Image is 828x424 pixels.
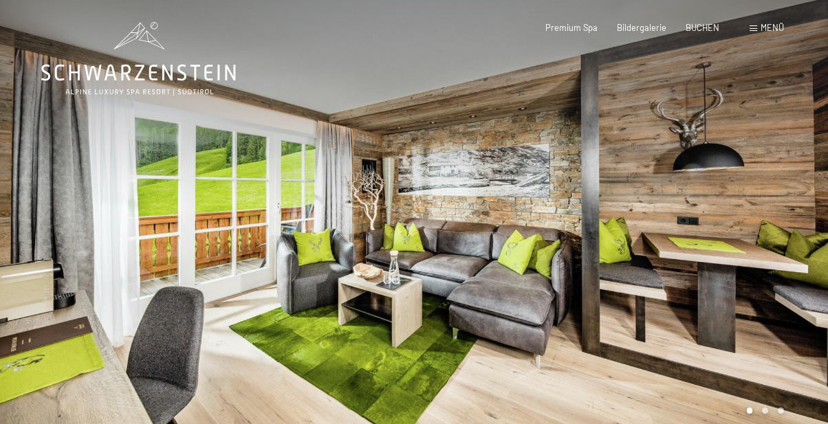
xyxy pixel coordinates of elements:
[686,22,719,33] a: BUCHEN
[761,22,784,33] span: Menü
[617,22,666,33] a: Bildergalerie
[545,22,598,33] a: Premium Spa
